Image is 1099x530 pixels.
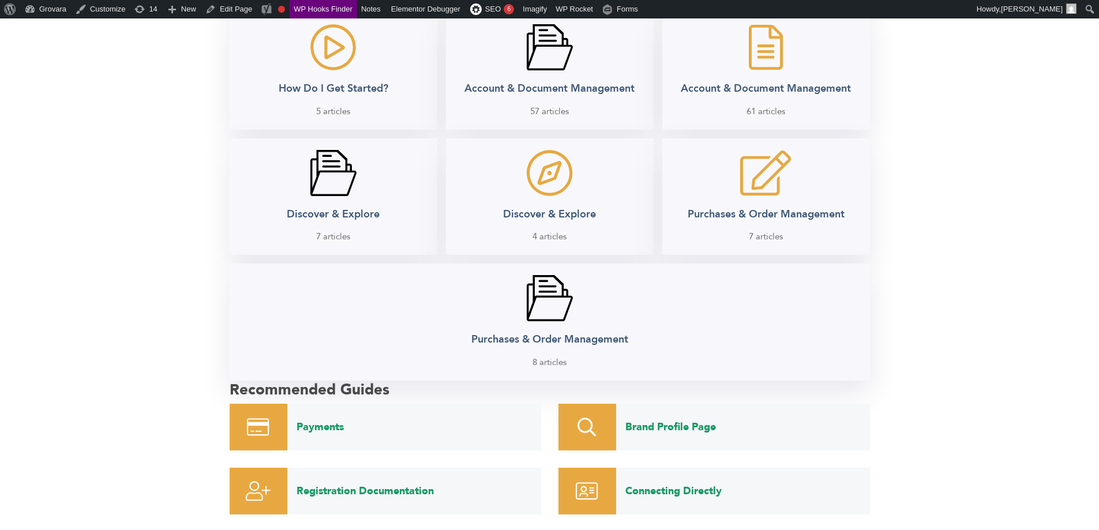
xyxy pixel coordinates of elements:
a: betterdocs-category-icon Account & Document Management 57 articles [446,13,654,129]
h2: Recommended Guides [230,381,870,400]
a: Brand Profile Page [616,404,870,450]
a: Payments [287,404,541,450]
span: 8 articles [532,356,567,369]
h2: How Do I Get Started? [279,82,388,95]
span: 57 articles [530,105,569,118]
h2: Purchases & Order Management [688,208,845,221]
h2: Discover & Explore [287,208,380,221]
span: [PERSON_NAME] [1001,5,1063,13]
div: Focus keyphrase not set [278,6,285,13]
span: 61 articles [747,105,785,118]
h2: Purchases & Order Management [471,333,628,346]
img: betterdocs-category-icon [527,24,573,70]
span: SEO [485,5,501,13]
h2: Account & Document Management [464,82,635,95]
a: betterdocs-category-icon Discover & Explore 7 articles [230,138,437,255]
h2: Account & Document Management [681,82,851,95]
a: How Do I Get Started? 5 articles [230,13,437,129]
h2: Discover & Explore [503,208,596,221]
a: Discover & Explore 4 articles [446,138,654,255]
a: Connecting Directly [616,468,870,514]
span: 7 articles [316,230,350,243]
a: Account & Document Management 61 articles [662,13,870,129]
a: betterdocs-category-icon Purchases & Order Management 8 articles [230,264,870,380]
span: 7 articles [749,230,783,243]
div: 6 [504,4,514,14]
a: Purchases & Order Management 7 articles [662,138,870,255]
img: betterdocs-category-icon [310,150,357,196]
img: betterdocs-category-icon [527,275,573,321]
span: 5 articles [316,105,350,118]
img: credit card icon [247,404,269,450]
a: Registration Documentation [287,468,541,514]
span: 4 articles [532,230,567,243]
